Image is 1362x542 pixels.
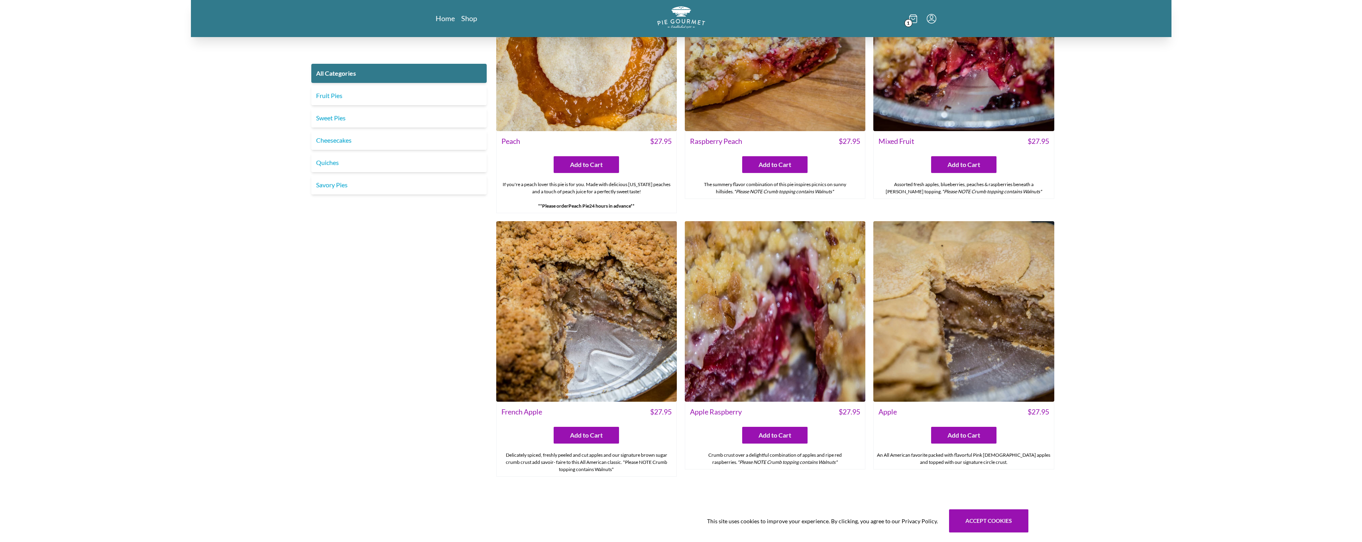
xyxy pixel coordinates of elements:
[1028,136,1049,147] span: $ 27.95
[496,221,677,402] img: French Apple
[949,509,1028,532] button: Accept cookies
[874,178,1053,198] div: Assorted fresh apples, blueberries, peaches & raspberries beneath a [PERSON_NAME] topping.
[685,448,865,469] div: Crumb crust over a delightful combination of apples and ripe red raspberries.
[742,427,808,444] button: Add to Cart
[311,153,487,172] a: Quiches
[650,136,672,147] span: $ 27.95
[497,178,676,213] div: If you're a peach lover this pie is for you. Made with delicious [US_STATE] peaches and a touch o...
[879,406,897,417] span: Apple
[311,64,487,83] a: All Categories
[737,459,837,465] em: *Please NOTE Crumb topping contains Walnuts*
[947,160,980,169] span: Add to Cart
[1028,406,1049,417] span: $ 27.95
[657,6,705,31] a: Logo
[436,14,455,23] a: Home
[501,136,520,147] span: Peach
[931,427,996,444] button: Add to Cart
[839,136,860,147] span: $ 27.95
[931,156,996,173] button: Add to Cart
[685,178,865,198] div: The summery flavor combination of this pie inspires picnics on sunny hillsides.
[879,136,914,147] span: Mixed Fruit
[650,406,672,417] span: $ 27.95
[904,19,912,27] span: 1
[461,14,477,23] a: Shop
[657,6,705,28] img: logo
[947,430,980,440] span: Add to Cart
[873,221,1054,402] img: Apple
[707,517,938,525] span: This site uses cookies to improve your experience. By clicking, you agree to our Privacy Policy.
[570,430,603,440] span: Add to Cart
[839,406,860,417] span: $ 27.95
[311,131,487,150] a: Cheesecakes
[874,448,1053,469] div: An All American favorite packed with flavorful Pink [DEMOGRAPHIC_DATA] apples and topped with our...
[942,189,1042,194] em: *Please NOTE Crumb topping contains Walnuts*
[554,427,619,444] button: Add to Cart
[311,108,487,128] a: Sweet Pies
[759,430,791,440] span: Add to Cart
[501,406,542,417] span: French Apple
[690,406,742,417] span: Apple Raspberry
[568,203,589,209] strong: Peach Pie
[311,86,487,105] a: Fruit Pies
[759,160,791,169] span: Add to Cart
[570,160,603,169] span: Add to Cart
[927,14,936,24] button: Menu
[538,203,635,209] strong: **Please order 24 hours in advance**
[734,189,834,194] em: *Please NOTE Crumb topping contains Walnuts*
[685,221,865,402] img: Apple Raspberry
[742,156,808,173] button: Add to Cart
[497,448,676,476] div: Delicately spiced, freshly peeled and cut apples and our signature brown sugar crumb crust add sa...
[690,136,742,147] span: Raspberry Peach
[311,175,487,194] a: Savory Pies
[554,156,619,173] button: Add to Cart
